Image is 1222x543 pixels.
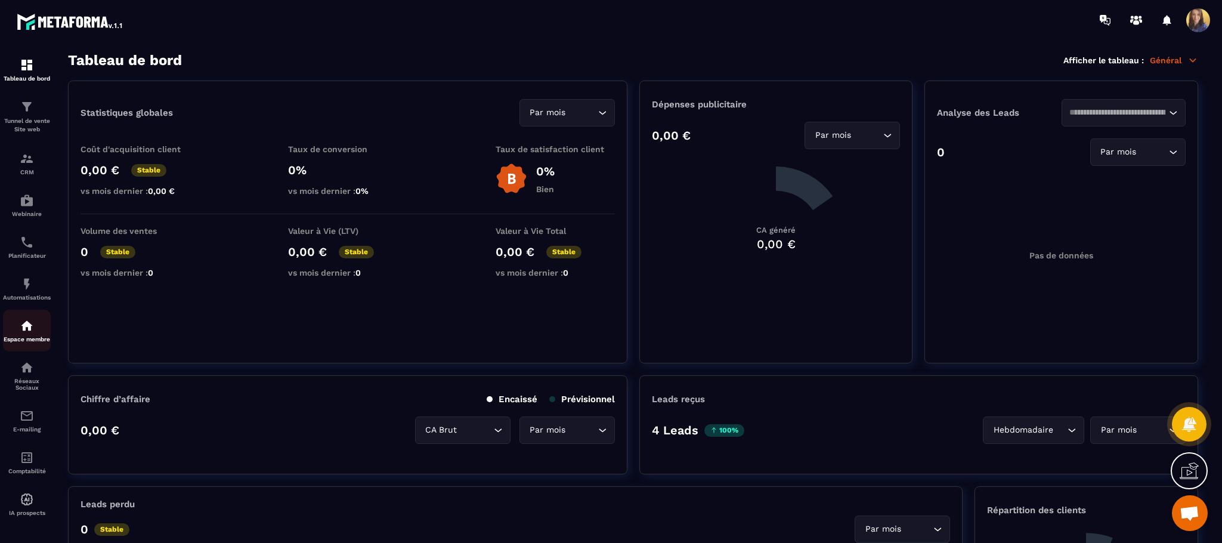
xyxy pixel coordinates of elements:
[1090,138,1186,166] div: Search for option
[20,451,34,465] img: accountant
[3,143,51,184] a: formationformationCRM
[20,58,34,72] img: formation
[496,163,527,195] img: b-badge-o.b3b20ee6.svg
[148,268,153,277] span: 0
[1062,99,1186,127] div: Search for option
[1098,146,1139,159] span: Par mois
[20,319,34,333] img: automations
[100,246,135,258] p: Stable
[704,424,744,437] p: 100%
[148,186,175,196] span: 0,00 €
[987,505,1186,516] p: Répartition des clients
[519,416,615,444] div: Search for option
[81,499,135,510] p: Leads perdu
[1069,106,1166,119] input: Search for option
[81,245,88,259] p: 0
[3,268,51,310] a: automationsautomationsAutomatisations
[652,423,698,437] p: 4 Leads
[339,246,374,258] p: Stable
[549,394,615,405] p: Prévisionnel
[355,268,361,277] span: 0
[415,416,511,444] div: Search for option
[3,510,51,516] p: IA prospects
[1029,251,1093,260] p: Pas de données
[568,106,595,119] input: Search for option
[983,416,1084,444] div: Search for option
[536,164,555,178] p: 0%
[20,360,34,375] img: social-network
[3,442,51,483] a: accountantaccountantComptabilité
[81,522,88,536] p: 0
[812,129,853,142] span: Par mois
[81,107,173,118] p: Statistiques globales
[853,129,880,142] input: Search for option
[81,268,200,277] p: vs mois dernier :
[805,122,900,149] div: Search for option
[519,99,615,127] div: Search for option
[3,426,51,433] p: E-mailing
[496,268,615,277] p: vs mois dernier :
[3,49,51,91] a: formationformationTableau de bord
[94,523,129,536] p: Stable
[3,378,51,391] p: Réseaux Sociaux
[81,163,119,177] p: 0,00 €
[288,144,407,154] p: Taux de conversion
[652,99,901,110] p: Dépenses publicitaire
[20,235,34,249] img: scheduler
[652,394,705,405] p: Leads reçus
[536,184,555,194] p: Bien
[1172,495,1208,531] a: Ouvrir le chat
[20,100,34,114] img: formation
[3,117,51,134] p: Tunnel de vente Site web
[568,424,595,437] input: Search for option
[3,169,51,175] p: CRM
[496,144,615,154] p: Taux de satisfaction client
[937,145,945,159] p: 0
[862,523,904,536] span: Par mois
[3,336,51,343] p: Espace membre
[1139,424,1166,437] input: Search for option
[3,400,51,442] a: emailemailE-mailing
[3,294,51,301] p: Automatisations
[496,245,534,259] p: 0,00 €
[460,424,491,437] input: Search for option
[546,246,581,258] p: Stable
[3,351,51,400] a: social-networksocial-networkRéseaux Sociaux
[496,226,615,236] p: Valeur à Vie Total
[3,75,51,82] p: Tableau de bord
[20,409,34,423] img: email
[20,193,34,208] img: automations
[355,186,369,196] span: 0%
[1090,416,1186,444] div: Search for option
[855,516,950,543] div: Search for option
[288,245,327,259] p: 0,00 €
[20,492,34,507] img: automations
[3,226,51,268] a: schedulerschedulerPlanificateur
[487,394,537,405] p: Encaissé
[68,52,182,69] h3: Tableau de bord
[1139,146,1166,159] input: Search for option
[288,226,407,236] p: Valeur à Vie (LTV)
[81,144,200,154] p: Coût d'acquisition client
[81,186,200,196] p: vs mois dernier :
[17,11,124,32] img: logo
[1098,424,1139,437] span: Par mois
[904,523,930,536] input: Search for option
[288,163,407,177] p: 0%
[563,268,568,277] span: 0
[1056,424,1065,437] input: Search for option
[1150,55,1198,66] p: Général
[3,468,51,474] p: Comptabilité
[527,424,568,437] span: Par mois
[81,394,150,405] p: Chiffre d’affaire
[81,423,119,437] p: 0,00 €
[991,424,1056,437] span: Hebdomadaire
[288,186,407,196] p: vs mois dernier :
[3,310,51,351] a: automationsautomationsEspace membre
[81,226,200,236] p: Volume des ventes
[937,107,1061,118] p: Analyse des Leads
[527,106,568,119] span: Par mois
[3,91,51,143] a: formationformationTunnel de vente Site web
[131,164,166,177] p: Stable
[3,184,51,226] a: automationsautomationsWebinaire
